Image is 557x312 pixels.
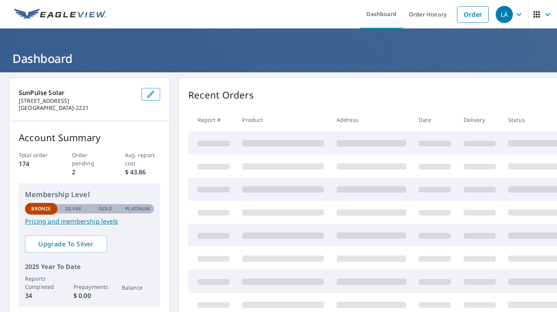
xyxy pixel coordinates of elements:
[25,262,154,271] p: 2025 Year To Date
[19,88,135,97] p: SunPulse Solar
[188,108,236,131] th: Report #
[236,108,330,131] th: Product
[25,189,154,200] p: Membership Level
[122,283,154,292] p: Balance
[330,108,412,131] th: Address
[99,205,112,212] p: Gold
[19,97,135,104] p: [STREET_ADDRESS]
[125,151,161,167] p: Avg. report cost
[19,131,160,145] p: Account Summary
[188,88,254,102] p: Recent Orders
[14,9,106,20] img: EV Logo
[9,50,548,66] h1: Dashboard
[25,274,57,291] p: Reports Completed
[19,151,54,159] p: Total order
[31,205,51,212] p: Bronze
[412,108,457,131] th: Date
[72,167,107,177] p: 2
[25,217,154,226] a: Pricing and membership levels
[457,6,489,23] a: Order
[65,205,82,212] p: Silver
[19,104,135,111] p: [GEOGRAPHIC_DATA]-2221
[25,291,57,300] p: 34
[19,159,54,169] p: 174
[496,6,513,23] div: LA
[457,108,502,131] th: Delivery
[125,167,161,177] p: $ 43.86
[31,240,101,248] span: Upgrade To Silver
[73,283,106,291] p: Prepayments
[73,291,106,300] p: $ 0.00
[125,205,150,212] p: Platinum
[72,151,107,167] p: Order pending
[25,235,107,253] a: Upgrade To Silver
